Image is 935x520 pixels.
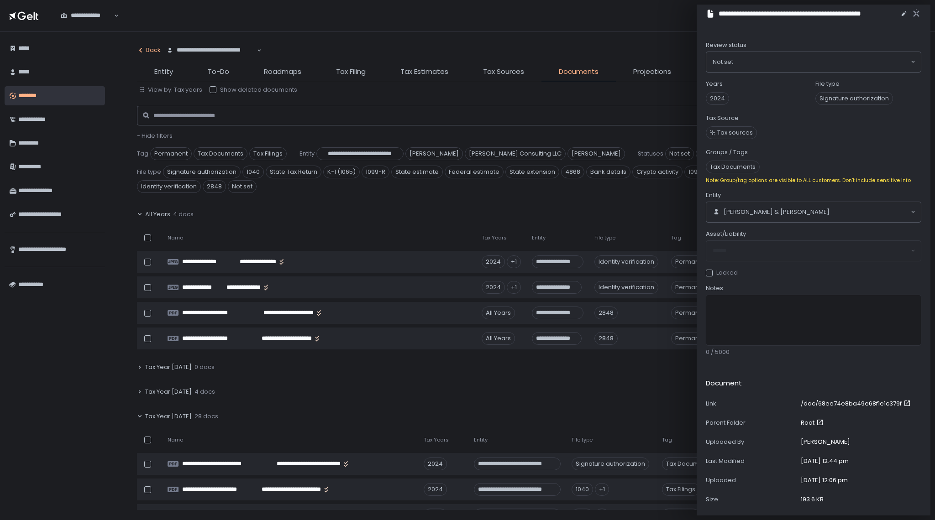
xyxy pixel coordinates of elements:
[194,412,218,421] span: 28 docs
[595,483,609,496] div: +1
[561,166,584,178] span: 4868
[424,483,447,496] div: 2024
[684,166,717,178] span: 1099-INT
[424,458,447,470] div: 2024
[567,147,625,160] span: [PERSON_NAME]
[706,400,797,408] div: Link
[424,437,449,443] span: Tax Years
[706,92,729,105] span: 2024
[405,147,463,160] span: [PERSON_NAME]
[150,147,192,160] span: Permanent
[706,161,760,173] span: Tax Documents
[662,437,672,443] span: Tag
[706,419,797,427] div: Parent Folder
[194,147,247,160] span: Tax Documents
[559,67,599,77] span: Documents
[242,166,264,178] span: 1040
[815,92,893,105] span: Signature authorization
[482,332,515,345] div: All Years
[801,438,850,446] div: [PERSON_NAME]
[482,234,507,241] span: Tax Years
[662,483,699,496] span: Tax Filings
[299,150,315,158] span: Entity
[194,388,215,396] span: 4 docs
[167,54,256,63] input: Search for option
[137,180,201,193] span: Identity verification
[671,332,713,345] span: Permanent
[445,166,504,178] span: Federal estimate
[665,147,694,160] span: Not set
[336,67,366,77] span: Tax Filing
[194,363,215,371] span: 0 docs
[594,307,618,319] div: 2848
[145,412,192,421] span: Tax Year [DATE]
[696,147,734,160] span: Reviewed
[228,180,257,193] span: Not set
[713,57,733,67] span: Not set
[594,234,615,241] span: File type
[706,191,721,199] span: Entity
[706,202,921,222] div: Search for option
[572,458,649,470] div: Signature authorization
[801,476,848,484] div: [DATE] 12:06 pm
[830,208,910,217] input: Search for option
[505,166,559,178] span: State extension
[572,483,593,496] div: 1040
[264,67,301,77] span: Roadmaps
[474,437,488,443] span: Entity
[586,166,630,178] span: Bank details
[671,307,713,319] span: Permanent
[391,166,443,178] span: State estimate
[482,281,505,294] div: 2024
[706,177,921,184] div: Note: Group/tag options are visible to ALL customers. Don't include sensitive info
[137,132,173,140] button: - Hide filters
[362,166,389,178] span: 1099-R
[633,67,671,77] span: Projections
[801,495,824,504] div: 193.6 KB
[706,230,746,238] span: Asset/Liability
[323,166,360,178] span: K-1 (1065)
[168,234,183,241] span: Name
[671,255,713,268] span: Permanent
[483,67,524,77] span: Tax Sources
[145,210,170,218] span: All Years
[55,6,119,26] div: Search for option
[706,114,739,122] label: Tax Source
[706,80,723,88] label: Years
[203,180,226,193] span: 2848
[706,41,746,49] span: Review status
[145,388,192,396] span: Tax Year [DATE]
[163,166,241,178] span: Signature authorization
[465,147,566,160] span: [PERSON_NAME] Consulting LLC
[815,80,840,88] label: File type
[249,147,287,160] span: Tax Filings
[154,67,173,77] span: Entity
[638,150,663,158] span: Statuses
[717,129,753,137] span: Tax sources
[706,52,921,72] div: Search for option
[706,438,797,446] div: Uploaded By
[706,284,723,292] span: Notes
[572,437,593,443] span: File type
[208,67,229,77] span: To-Do
[706,378,742,389] h2: Document
[168,437,183,443] span: Name
[594,332,618,345] div: 2848
[706,348,921,356] div: 0 / 5000
[706,476,797,484] div: Uploaded
[137,168,161,176] span: File type
[137,41,161,59] button: Back
[662,458,716,470] span: Tax Documents
[671,281,713,294] span: Permanent
[137,46,161,54] div: Back
[532,234,546,241] span: Entity
[139,86,202,94] button: View by: Tax years
[706,457,797,465] div: Last Modified
[507,281,521,294] div: +1
[724,208,830,216] span: [PERSON_NAME] & [PERSON_NAME]
[266,166,321,178] span: State Tax Return
[801,457,849,465] div: [DATE] 12:44 pm
[137,150,148,158] span: Tag
[706,148,748,156] label: Groups / Tags
[594,255,658,268] div: Identity verification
